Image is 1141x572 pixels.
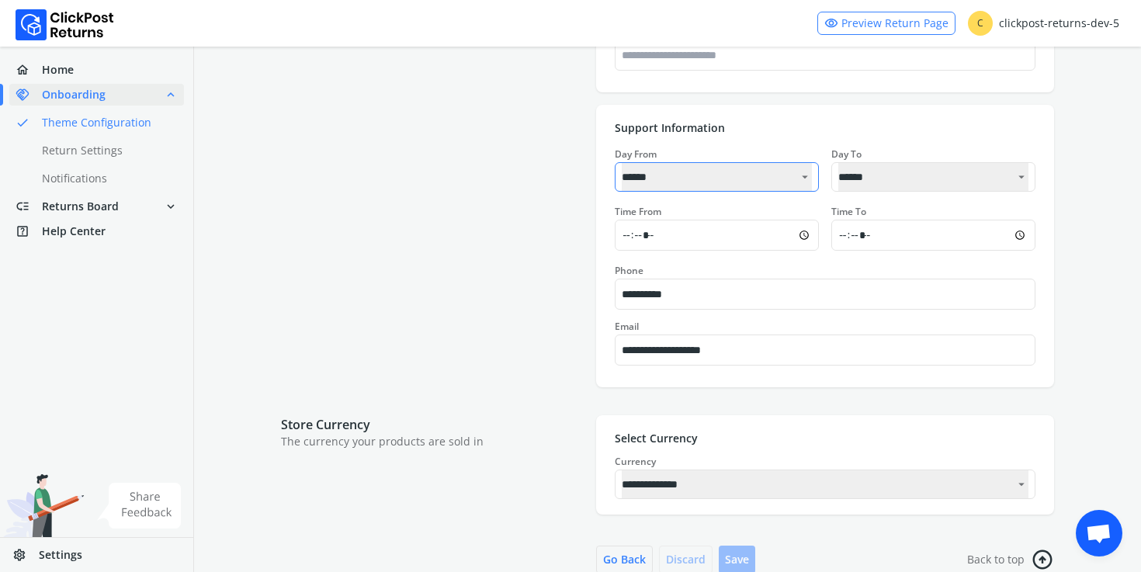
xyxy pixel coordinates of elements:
[16,9,114,40] img: Logo
[39,547,82,563] span: Settings
[817,12,955,35] a: visibilityPreview Return Page
[615,320,639,333] label: Email
[968,11,1119,36] div: clickpost-returns-dev-5
[1076,510,1122,556] div: Open chat
[615,456,1035,468] div: Currency
[831,148,1035,161] div: Day To
[16,196,42,217] span: low_priority
[615,148,819,161] div: Day From
[615,120,1035,136] p: Support Information
[16,59,42,81] span: home
[9,168,203,189] a: Notifications
[164,196,178,217] span: expand_more
[164,84,178,106] span: expand_less
[42,199,119,214] span: Returns Board
[615,431,1035,446] p: Select Currency
[12,544,39,566] span: settings
[16,112,29,133] span: done
[615,264,643,277] label: Phone
[968,11,993,36] span: C
[42,62,74,78] span: Home
[824,12,838,34] span: visibility
[97,483,182,529] img: share feedback
[281,434,581,449] p: The currency your products are sold in
[9,140,203,161] a: Return Settings
[42,87,106,102] span: Onboarding
[831,205,866,218] label: Time To
[281,415,581,434] p: Store Currency
[42,224,106,239] span: Help Center
[615,205,661,218] label: Time From
[9,220,184,242] a: help_centerHelp Center
[967,552,1025,567] span: Back to top
[16,220,42,242] span: help_center
[9,59,184,81] a: homeHome
[9,112,203,133] a: doneTheme Configuration
[16,84,42,106] span: handshake
[1028,548,1056,571] span: arrow_circle_right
